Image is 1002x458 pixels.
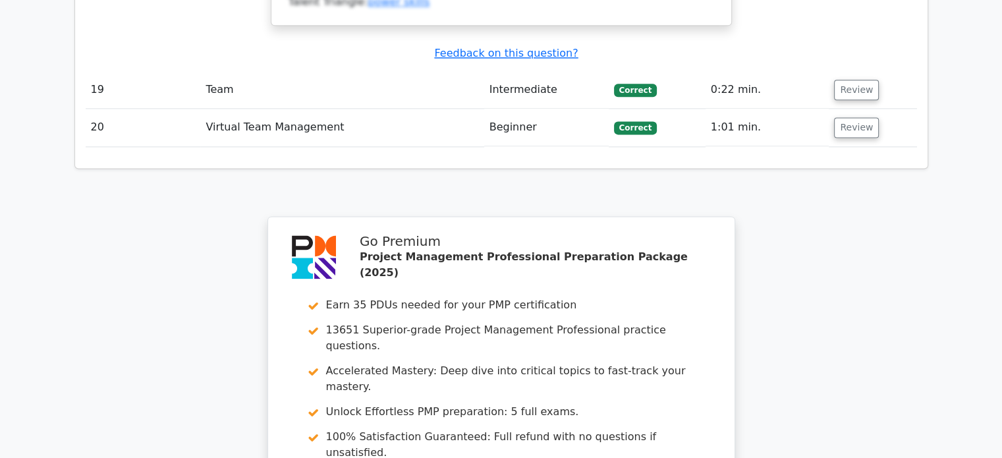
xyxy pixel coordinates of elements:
[834,80,879,100] button: Review
[614,84,657,97] span: Correct
[706,71,829,109] td: 0:22 min.
[484,109,609,146] td: Beginner
[86,109,201,146] td: 20
[484,71,609,109] td: Intermediate
[200,71,484,109] td: Team
[200,109,484,146] td: Virtual Team Management
[614,121,657,134] span: Correct
[706,109,829,146] td: 1:01 min.
[434,47,578,59] a: Feedback on this question?
[86,71,201,109] td: 19
[834,117,879,138] button: Review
